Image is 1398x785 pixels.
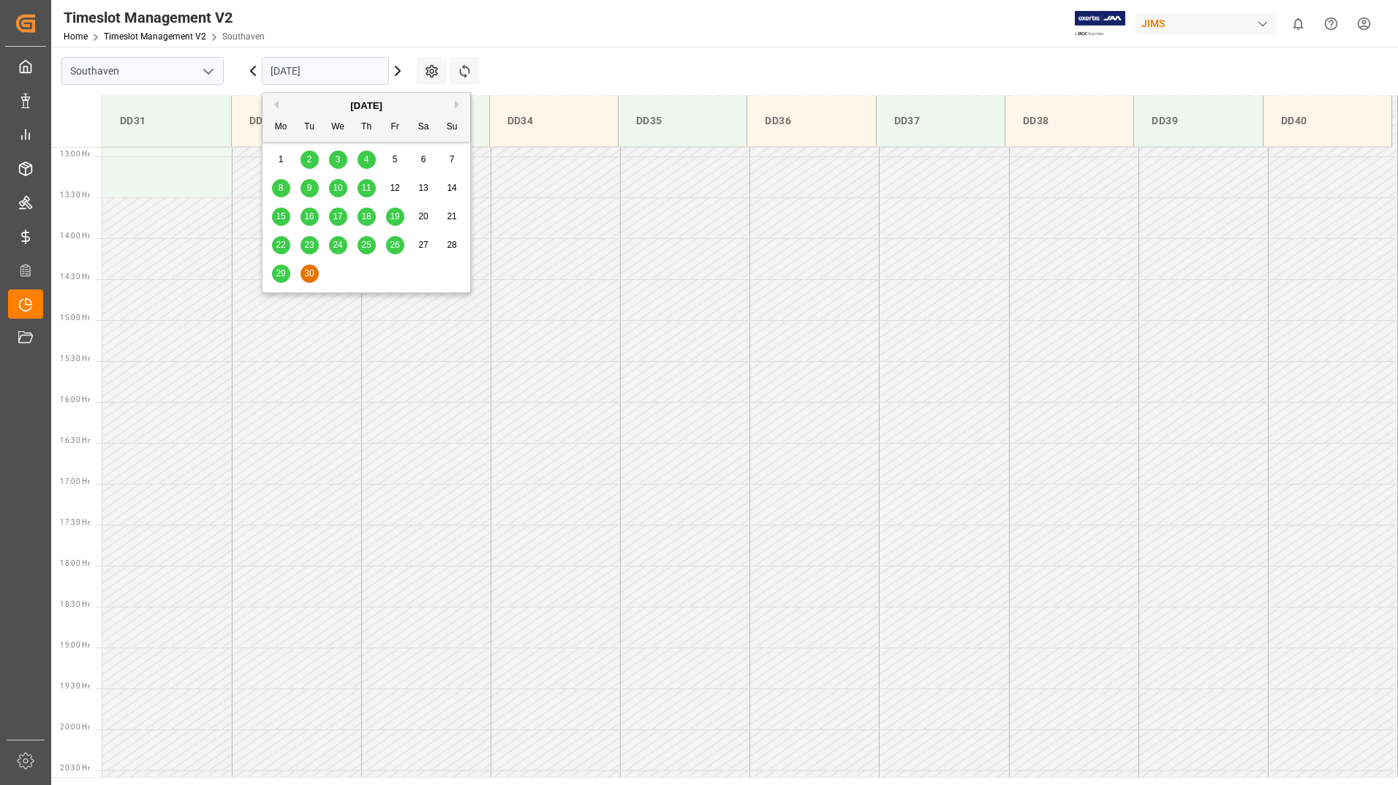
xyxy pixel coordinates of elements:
[60,436,90,444] span: 16:30 Hr
[759,107,864,134] div: DD36
[304,240,314,250] span: 23
[1136,13,1276,34] div: JIMS
[386,151,404,169] div: Choose Friday, September 5th, 2025
[1275,107,1380,134] div: DD40
[443,208,461,226] div: Choose Sunday, September 21st, 2025
[279,183,284,193] span: 8
[301,118,319,137] div: Tu
[447,240,456,250] span: 28
[358,208,376,226] div: Choose Thursday, September 18th, 2025
[393,154,398,164] span: 5
[336,154,341,164] span: 3
[447,183,456,193] span: 14
[301,151,319,169] div: Choose Tuesday, September 2nd, 2025
[364,154,369,164] span: 4
[272,151,290,169] div: Choose Monday, September 1st, 2025
[64,31,88,42] a: Home
[272,179,290,197] div: Choose Monday, September 8th, 2025
[60,273,90,281] span: 14:30 Hr
[415,118,433,137] div: Sa
[418,240,428,250] span: 27
[329,208,347,226] div: Choose Wednesday, September 17th, 2025
[361,240,371,250] span: 25
[386,236,404,254] div: Choose Friday, September 26th, 2025
[630,107,735,134] div: DD35
[443,179,461,197] div: Choose Sunday, September 14th, 2025
[301,208,319,226] div: Choose Tuesday, September 16th, 2025
[502,107,606,134] div: DD34
[333,211,342,221] span: 17
[304,211,314,221] span: 16
[267,145,466,288] div: month 2025-09
[60,477,90,485] span: 17:00 Hr
[415,179,433,197] div: Choose Saturday, September 13th, 2025
[418,211,428,221] span: 20
[197,60,219,83] button: open menu
[443,118,461,137] div: Su
[358,151,376,169] div: Choose Thursday, September 4th, 2025
[304,268,314,278] span: 30
[272,208,290,226] div: Choose Monday, September 15th, 2025
[329,118,347,137] div: We
[386,118,404,137] div: Fr
[272,118,290,137] div: Mo
[60,354,90,363] span: 15:30 Hr
[262,57,389,85] input: DD.MM.YYYY
[270,100,279,109] button: Previous Month
[421,154,426,164] span: 6
[418,183,428,193] span: 13
[60,395,90,403] span: 16:00 Hr
[415,208,433,226] div: Choose Saturday, September 20th, 2025
[386,208,404,226] div: Choose Friday, September 19th, 2025
[276,268,285,278] span: 29
[1017,107,1122,134] div: DD38
[443,151,461,169] div: Choose Sunday, September 7th, 2025
[1075,11,1125,37] img: Exertis%20JAM%20-%20Email%20Logo.jpg_1722504956.jpg
[60,314,90,322] span: 15:00 Hr
[450,154,455,164] span: 7
[455,100,464,109] button: Next Month
[358,118,376,137] div: Th
[358,236,376,254] div: Choose Thursday, September 25th, 2025
[301,236,319,254] div: Choose Tuesday, September 23rd, 2025
[60,682,90,690] span: 19:30 Hr
[301,179,319,197] div: Choose Tuesday, September 9th, 2025
[60,641,90,649] span: 19:00 Hr
[276,240,285,250] span: 22
[447,211,456,221] span: 21
[272,236,290,254] div: Choose Monday, September 22nd, 2025
[60,559,90,567] span: 18:00 Hr
[243,107,348,134] div: DD32
[329,236,347,254] div: Choose Wednesday, September 24th, 2025
[114,107,219,134] div: DD31
[1146,107,1250,134] div: DD39
[60,600,90,608] span: 18:30 Hr
[60,723,90,731] span: 20:00 Hr
[329,179,347,197] div: Choose Wednesday, September 10th, 2025
[329,151,347,169] div: Choose Wednesday, September 3rd, 2025
[390,211,399,221] span: 19
[60,518,90,526] span: 17:30 Hr
[60,232,90,240] span: 14:00 Hr
[276,211,285,221] span: 15
[358,179,376,197] div: Choose Thursday, September 11th, 2025
[443,236,461,254] div: Choose Sunday, September 28th, 2025
[272,265,290,283] div: Choose Monday, September 29th, 2025
[386,179,404,197] div: Choose Friday, September 12th, 2025
[390,183,399,193] span: 12
[307,154,312,164] span: 2
[415,151,433,169] div: Choose Saturday, September 6th, 2025
[415,236,433,254] div: Choose Saturday, September 27th, 2025
[60,764,90,772] span: 20:30 Hr
[262,99,470,113] div: [DATE]
[1136,10,1282,37] button: JIMS
[1282,7,1315,40] button: show 0 new notifications
[60,191,90,199] span: 13:30 Hr
[888,107,993,134] div: DD37
[301,265,319,283] div: Choose Tuesday, September 30th, 2025
[279,154,284,164] span: 1
[390,240,399,250] span: 26
[64,7,265,29] div: Timeslot Management V2
[361,183,371,193] span: 11
[333,183,342,193] span: 10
